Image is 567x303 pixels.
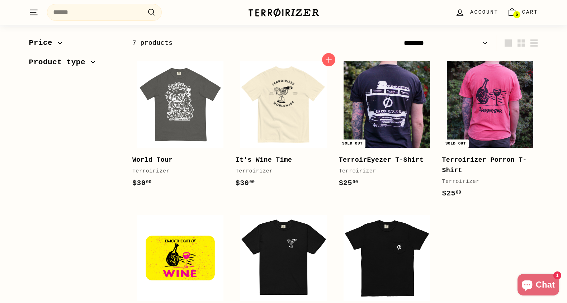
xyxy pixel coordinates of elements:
[236,179,255,187] span: $30
[132,179,152,187] span: $30
[443,139,469,148] div: Sold out
[132,38,335,48] div: 7 products
[470,8,498,16] span: Account
[456,190,461,195] sup: 00
[29,35,121,55] button: Price
[339,57,435,196] a: Sold out TerroirEyezer T-Shirt Terroirizer
[132,167,221,176] div: Terroirizer
[339,156,424,164] b: TerroirEyezer T-Shirt
[132,156,173,164] b: World Tour
[29,56,91,68] span: Product type
[442,156,527,174] b: Terroirizer Porron T-Shirt
[442,57,538,207] a: Sold out Terroirizer Porron T-Shirt Terroirizer
[451,2,502,23] a: Account
[29,55,121,74] button: Product type
[353,180,358,185] sup: 00
[515,12,518,17] span: 6
[503,2,543,23] a: Cart
[236,167,325,176] div: Terroirizer
[442,189,462,198] span: $25
[146,180,151,185] sup: 00
[339,167,428,176] div: Terroirizer
[515,274,561,297] inbox-online-store-chat: Shopify online store chat
[249,180,255,185] sup: 00
[522,8,538,16] span: Cart
[132,57,228,196] a: World Tour Terroirizer
[339,139,365,148] div: Sold out
[339,179,358,187] span: $25
[236,57,332,196] a: It's Wine Time Terroirizer
[236,156,292,164] b: It's Wine Time
[442,177,531,186] div: Terroirizer
[29,37,58,49] span: Price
